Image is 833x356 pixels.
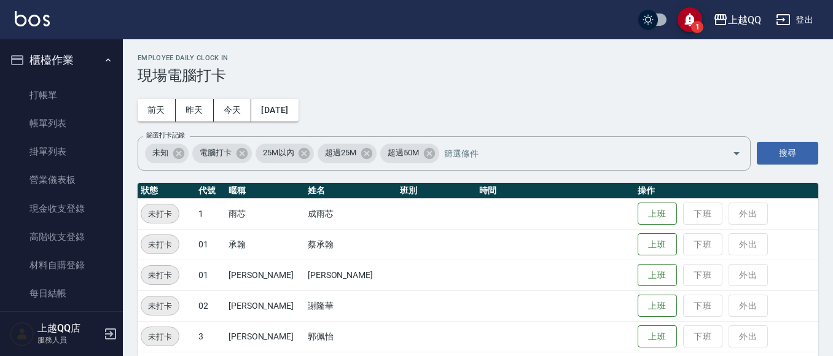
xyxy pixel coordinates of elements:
[305,198,397,229] td: 成雨芯
[635,183,818,199] th: 操作
[195,229,225,260] td: 01
[176,99,214,122] button: 昨天
[771,9,818,31] button: 登出
[225,260,305,290] td: [PERSON_NAME]
[5,279,118,308] a: 每日結帳
[380,147,426,159] span: 超過50M
[678,7,702,32] button: save
[638,264,677,287] button: 上班
[145,144,189,163] div: 未知
[138,99,176,122] button: 前天
[5,308,118,336] a: 排班表
[145,147,176,159] span: 未知
[305,260,397,290] td: [PERSON_NAME]
[5,195,118,223] a: 現金收支登錄
[441,142,711,164] input: 篩選條件
[195,321,225,352] td: 3
[5,137,118,166] a: 掛單列表
[305,321,397,352] td: 郭佩怡
[638,203,677,225] button: 上班
[37,322,100,335] h5: 上越QQ店
[5,166,118,194] a: 營業儀表板
[256,144,315,163] div: 25M以內
[138,67,818,84] h3: 現場電腦打卡
[757,142,818,164] button: 搜尋
[141,269,179,282] span: 未打卡
[195,183,225,199] th: 代號
[727,144,746,163] button: Open
[225,321,305,352] td: [PERSON_NAME]
[5,223,118,251] a: 高階收支登錄
[195,290,225,321] td: 02
[638,295,677,317] button: 上班
[192,144,252,163] div: 電腦打卡
[138,183,195,199] th: 狀態
[305,183,397,199] th: 姓名
[638,233,677,256] button: 上班
[225,229,305,260] td: 承翰
[195,260,225,290] td: 01
[638,325,677,348] button: 上班
[5,109,118,137] a: 帳單列表
[5,81,118,109] a: 打帳單
[146,131,185,140] label: 篩選打卡記錄
[380,144,439,163] div: 超過50M
[141,238,179,251] span: 未打卡
[141,300,179,312] span: 未打卡
[691,21,703,33] span: 1
[141,330,179,343] span: 未打卡
[192,147,239,159] span: 電腦打卡
[225,290,305,321] td: [PERSON_NAME]
[305,290,397,321] td: 謝隆華
[10,322,34,346] img: Person
[728,12,761,28] div: 上越QQ
[37,335,100,346] p: 服務人員
[141,207,179,220] span: 未打卡
[214,99,252,122] button: 今天
[225,198,305,229] td: 雨芯
[5,251,118,279] a: 材料自購登錄
[251,99,298,122] button: [DATE]
[195,198,225,229] td: 1
[708,7,766,33] button: 上越QQ
[15,11,50,26] img: Logo
[318,144,377,163] div: 超過25M
[318,147,364,159] span: 超過25M
[5,44,118,76] button: 櫃檯作業
[138,54,818,62] h2: Employee Daily Clock In
[225,183,305,199] th: 暱稱
[476,183,635,199] th: 時間
[305,229,397,260] td: 蔡承翰
[397,183,476,199] th: 班別
[256,147,302,159] span: 25M以內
